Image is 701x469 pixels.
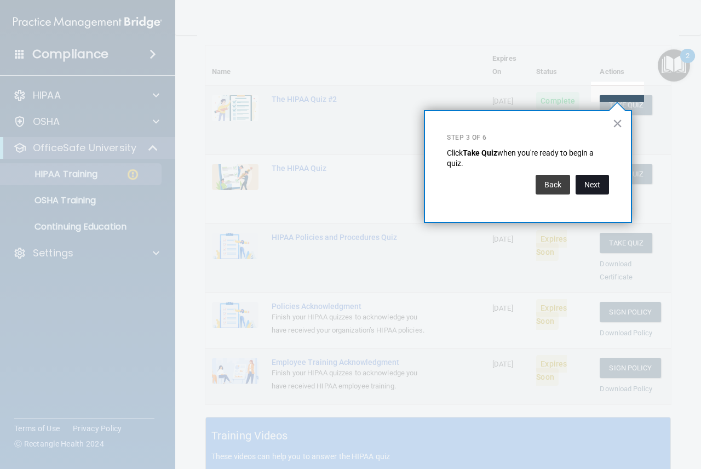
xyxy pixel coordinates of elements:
button: Take Quiz [600,95,652,115]
button: Back [536,175,570,195]
span: Click [447,148,463,157]
iframe: Drift Widget Chat Controller [512,391,688,435]
button: Close [612,115,623,132]
p: Step 3 of 6 [447,133,609,142]
span: when you're ready to begin a quiz. [447,148,595,168]
strong: Take Quiz [463,148,497,157]
button: Next [576,175,609,195]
